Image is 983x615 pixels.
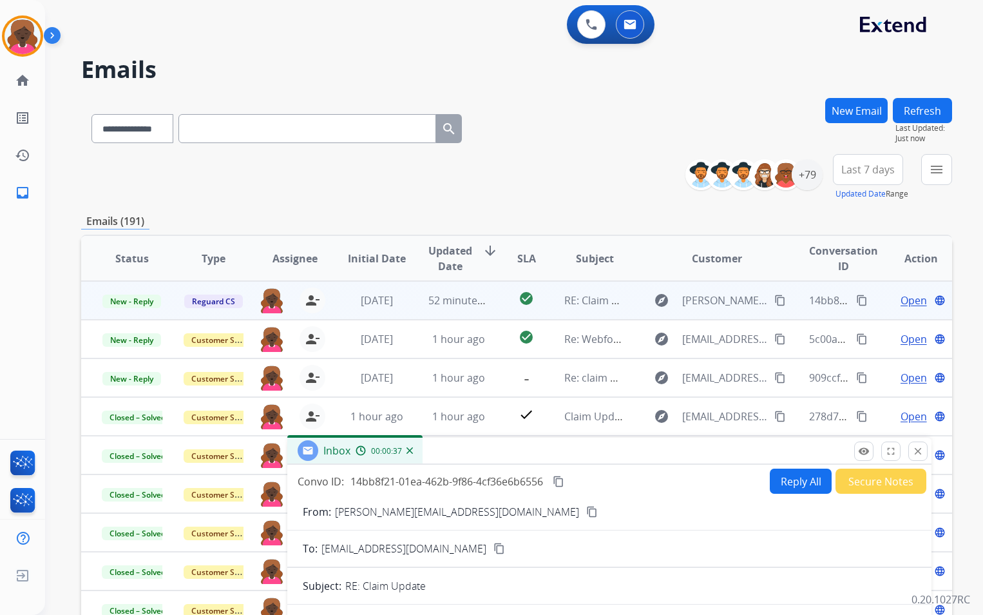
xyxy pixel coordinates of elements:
[15,148,30,163] mat-icon: history
[856,372,868,384] mat-icon: content_copy
[901,331,927,347] span: Open
[184,411,267,424] span: Customer Support
[912,445,924,457] mat-icon: close
[564,371,645,385] span: Re: claim update
[517,251,536,266] span: SLA
[901,293,927,308] span: Open
[348,251,406,266] span: Initial Date
[809,243,878,274] span: Conversation ID
[901,370,927,386] span: Open
[102,372,161,386] span: New - Reply
[115,251,149,266] span: Status
[856,333,868,345] mat-icon: content_copy
[654,409,669,424] mat-icon: explore
[564,293,647,307] span: RE: Claim Update
[361,371,393,385] span: [DATE]
[432,409,485,424] span: 1 hour ago
[586,506,598,518] mat-icon: content_copy
[260,442,284,468] img: agent-avatar
[184,449,267,463] span: Customer Support
[792,159,823,190] div: +79
[856,411,868,422] mat-icon: content_copy
[350,409,403,424] span: 1 hour ago
[774,411,786,422] mat-icon: content_copy
[361,293,393,307] span: [DATE]
[774,295,786,306] mat-icon: content_copy
[895,123,952,133] span: Last Updated:
[841,167,895,172] span: Last 7 days
[564,409,630,424] span: Claim Update
[15,73,30,88] mat-icon: home
[184,372,267,386] span: Customer Support
[519,407,534,422] mat-icon: check
[335,504,579,520] p: [PERSON_NAME][EMAIL_ADDRESS][DOMAIN_NAME]
[576,251,614,266] span: Subject
[260,288,284,313] img: agent-avatar
[934,527,946,538] mat-icon: language
[553,476,564,487] mat-icon: content_copy
[81,57,952,83] h2: Emails
[654,331,669,347] mat-icon: explore
[895,133,952,144] span: Just now
[202,251,225,266] span: Type
[825,98,888,123] button: New Email
[371,446,402,456] span: 00:00:37
[260,558,284,584] img: agent-avatar
[901,409,927,424] span: Open
[934,565,946,577] mat-icon: language
[303,578,341,594] p: Subject:
[911,592,970,607] p: 0.20.1027RC
[682,331,768,347] span: [EMAIL_ADDRESS][DOMAIN_NAME]
[682,409,768,424] span: [EMAIL_ADDRESS][DOMAIN_NAME]
[682,293,768,308] span: [PERSON_NAME][EMAIL_ADDRESS][DOMAIN_NAME]
[323,444,350,458] span: Inbox
[934,295,946,306] mat-icon: language
[774,333,786,345] mat-icon: content_copy
[102,488,173,502] span: Closed – Solved
[303,541,318,556] p: To:
[102,411,173,424] span: Closed – Solved
[102,565,173,579] span: Closed – Solved
[321,541,486,556] span: [EMAIL_ADDRESS][DOMAIN_NAME]
[934,488,946,500] mat-icon: language
[305,409,320,424] mat-icon: person_remove
[432,371,485,385] span: 1 hour ago
[305,331,320,347] mat-icon: person_remove
[519,368,534,384] mat-icon: -
[345,578,426,594] p: RE: Claim Update
[184,333,267,347] span: Customer Support
[260,326,284,352] img: agent-avatar
[885,445,897,457] mat-icon: fullscreen
[519,329,534,345] mat-icon: check_circle
[102,295,161,308] span: New - Reply
[929,162,944,177] mat-icon: menu
[934,449,946,461] mat-icon: language
[303,504,331,520] p: From:
[870,236,952,281] th: Action
[934,372,946,384] mat-icon: language
[770,469,832,494] button: Reply All
[835,188,908,199] span: Range
[858,445,870,457] mat-icon: remove_red_eye
[184,488,267,502] span: Customer Support
[102,449,173,463] span: Closed – Solved
[298,474,344,489] p: Convo ID:
[260,520,284,545] img: agent-avatar
[835,189,886,199] button: Updated Date
[654,293,669,308] mat-icon: explore
[184,565,267,579] span: Customer Support
[184,295,243,308] span: Reguard CS
[893,98,952,123] button: Refresh
[692,251,742,266] span: Customer
[441,121,457,137] mat-icon: search
[493,543,505,554] mat-icon: content_copy
[260,404,284,429] img: agent-avatar
[934,333,946,345] mat-icon: language
[519,291,534,306] mat-icon: check_circle
[428,243,472,274] span: Updated Date
[272,251,318,266] span: Assignee
[428,293,503,307] span: 52 minutes ago
[260,365,284,391] img: agent-avatar
[361,332,393,346] span: [DATE]
[350,474,543,489] span: 14bb8f21-01ea-462b-9f86-4cf36e6b6556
